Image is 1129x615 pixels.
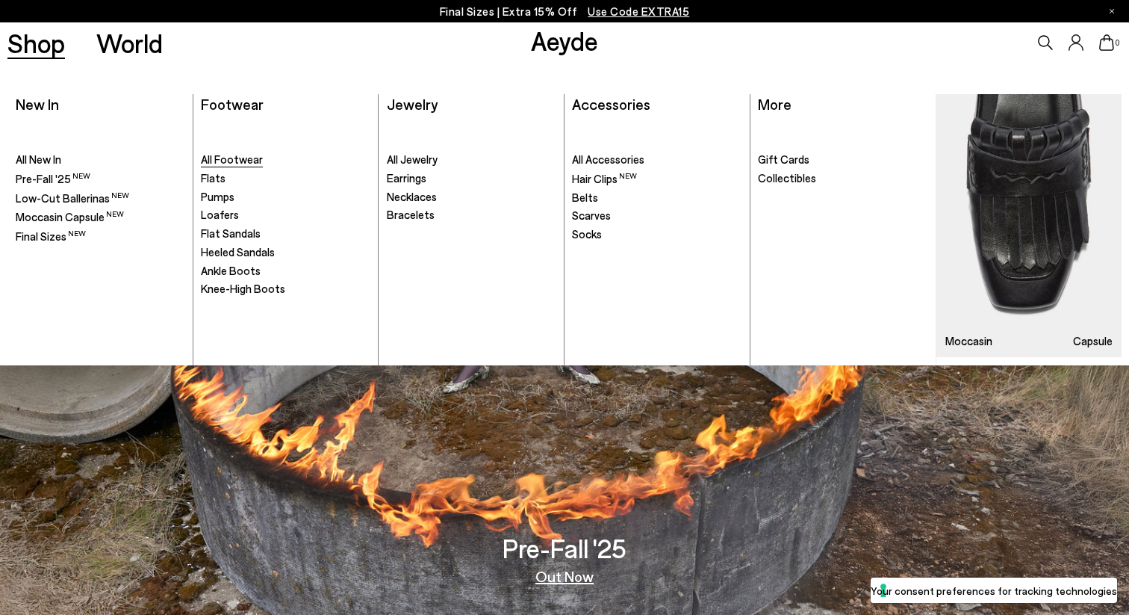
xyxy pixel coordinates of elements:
span: All Jewelry [387,152,438,166]
span: All Accessories [572,152,644,166]
a: Bracelets [387,208,556,223]
a: Shop [7,30,65,56]
h3: Capsule [1073,336,1113,347]
a: World [96,30,163,56]
span: Necklaces [387,190,437,203]
span: Final Sizes [16,229,86,243]
a: Knee-High Boots [201,282,370,297]
span: Earrings [387,171,426,185]
a: All Jewelry [387,152,556,167]
a: Scarves [572,208,741,223]
a: Loafers [201,208,370,223]
span: Moccasin Capsule [16,210,124,223]
a: All New In [16,152,185,167]
a: Flat Sandals [201,226,370,241]
a: Hair Clips [572,171,741,187]
button: Your consent preferences for tracking technologies [871,578,1117,603]
a: Ankle Boots [201,264,370,279]
span: Socks [572,227,602,241]
span: Navigate to /collections/ss25-final-sizes [588,4,689,18]
a: Out Now [535,569,594,584]
span: Collectibles [758,171,816,185]
a: Earrings [387,171,556,186]
span: All New In [16,152,61,166]
a: Footwear [201,95,264,113]
a: Moccasin Capsule [936,94,1122,357]
a: Low-Cut Ballerinas [16,191,185,206]
a: All Accessories [572,152,741,167]
a: Heeled Sandals [201,245,370,260]
span: Loafers [201,208,239,221]
span: Hair Clips [572,172,637,185]
a: More [758,95,791,113]
span: Belts [572,191,598,204]
a: Belts [572,191,741,205]
h3: Moccasin [945,336,992,347]
a: Collectibles [758,171,928,186]
a: Socks [572,227,741,242]
a: Jewelry [387,95,438,113]
a: Necklaces [387,190,556,205]
a: New In [16,95,59,113]
span: Flat Sandals [201,226,261,240]
span: 0 [1114,39,1122,47]
a: Final Sizes [16,229,185,244]
span: Knee-High Boots [201,282,285,295]
a: Gift Cards [758,152,928,167]
span: Pre-Fall '25 [16,172,90,185]
a: Pre-Fall '25 [16,171,185,187]
a: Accessories [572,95,650,113]
p: Final Sizes | Extra 15% Off [440,2,690,21]
span: Gift Cards [758,152,809,166]
h3: Pre-Fall '25 [503,535,626,561]
span: Flats [201,171,226,185]
label: Your consent preferences for tracking technologies [871,583,1117,599]
span: Low-Cut Ballerinas [16,191,129,205]
a: Pumps [201,190,370,205]
a: 0 [1099,34,1114,51]
a: Aeyde [531,25,598,56]
img: Mobile_e6eede4d-78b8-4bd1-ae2a-4197e375e133_900x.jpg [936,94,1122,357]
a: Flats [201,171,370,186]
span: Pumps [201,190,234,203]
a: Moccasin Capsule [16,209,185,225]
a: All Footwear [201,152,370,167]
span: Bracelets [387,208,435,221]
span: Ankle Boots [201,264,261,277]
span: Heeled Sandals [201,245,275,259]
span: Scarves [572,208,611,222]
span: All Footwear [201,152,263,166]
